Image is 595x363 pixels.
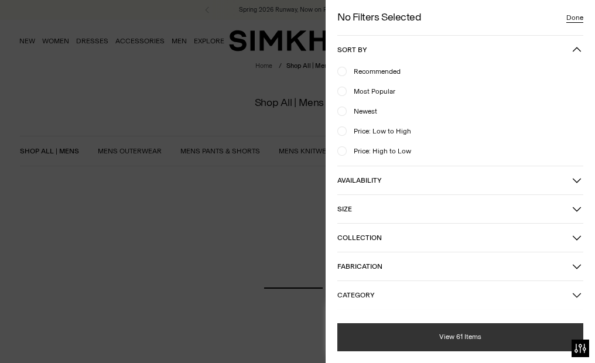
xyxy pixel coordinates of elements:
[337,224,583,252] button: Collection
[337,166,583,194] button: Availability
[337,234,572,242] span: Collection
[337,323,583,351] button: View 61 Items
[347,86,395,97] span: Most Popular
[562,12,588,23] button: Close
[337,262,572,270] span: Fabrication
[347,146,411,156] span: Price: High to Low
[347,106,377,117] span: Newest
[347,66,401,77] span: Recommended
[337,12,421,23] h2: No Filters Selected
[347,126,411,136] span: Price: Low to High
[337,310,583,338] button: Color
[337,281,583,309] button: Category
[9,319,118,354] iframe: Sign Up via Text for Offers
[337,176,572,184] span: Availability
[337,205,572,213] span: Size
[337,252,583,280] button: Fabrication
[337,291,572,299] span: Category
[337,195,583,223] button: Size
[337,46,572,54] span: Sort by
[337,36,583,64] button: Sort by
